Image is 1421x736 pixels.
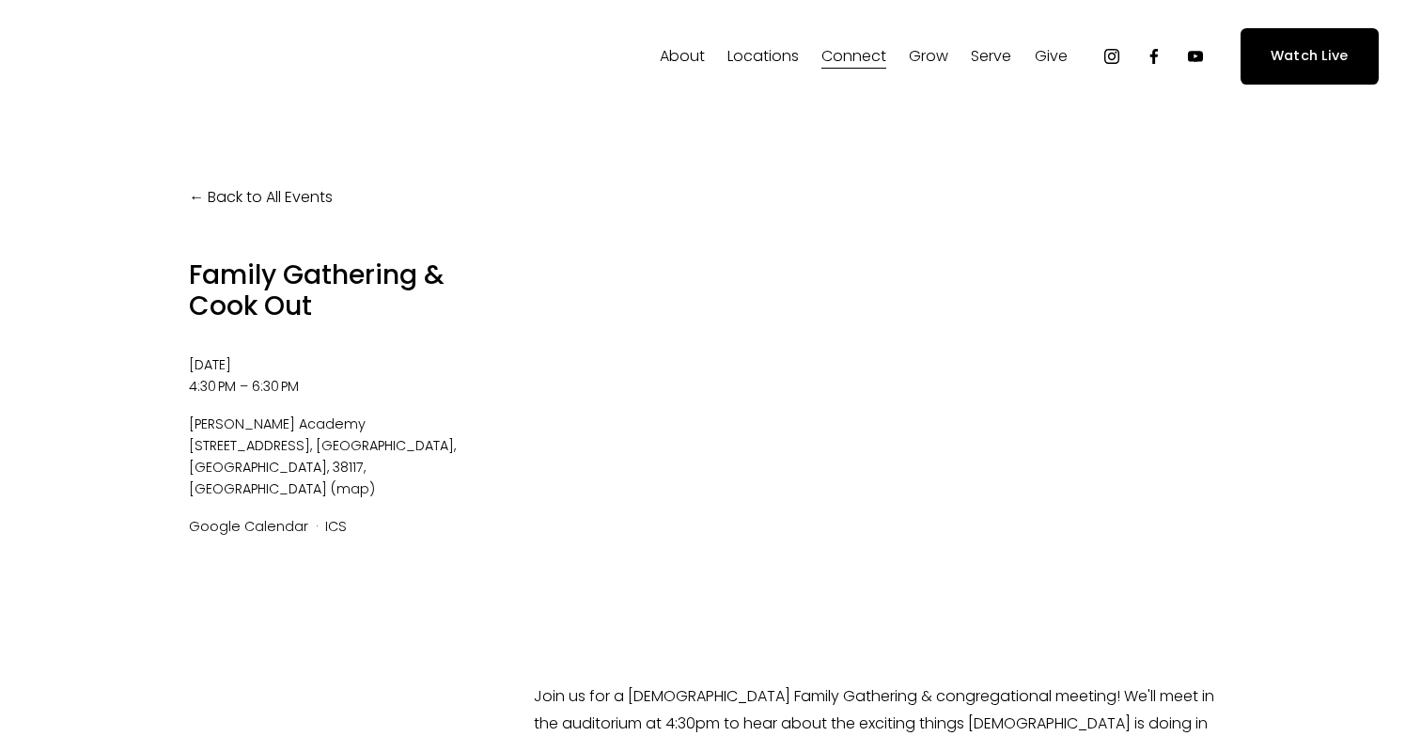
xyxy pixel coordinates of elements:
span: [PERSON_NAME] Academy [189,414,502,435]
a: folder dropdown [1035,41,1068,71]
span: [STREET_ADDRESS] [189,436,316,455]
a: YouTube [1186,47,1205,66]
time: 6:30 PM [252,377,299,396]
a: Back to All Events [189,184,333,211]
a: folder dropdown [971,41,1011,71]
a: Facebook [1145,47,1163,66]
time: [DATE] [189,355,231,374]
h1: Family Gathering & Cook Out [189,259,502,322]
span: Give [1035,43,1068,70]
time: 4:30 PM [189,377,236,396]
span: [GEOGRAPHIC_DATA] [189,479,327,498]
span: Connect [821,43,886,70]
a: folder dropdown [727,41,799,71]
a: Google Calendar [189,517,308,536]
a: folder dropdown [660,41,705,71]
a: (map) [331,479,375,498]
a: Instagram [1102,47,1121,66]
a: folder dropdown [821,41,886,71]
span: Grow [909,43,948,70]
img: Fellowship Memphis [42,38,304,75]
a: Watch Live [1241,28,1379,84]
span: About [660,43,705,70]
span: [GEOGRAPHIC_DATA], [GEOGRAPHIC_DATA], 38117 [189,436,456,477]
a: folder dropdown [909,41,948,71]
span: Locations [727,43,799,70]
span: Serve [971,43,1011,70]
a: ICS [325,517,347,536]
